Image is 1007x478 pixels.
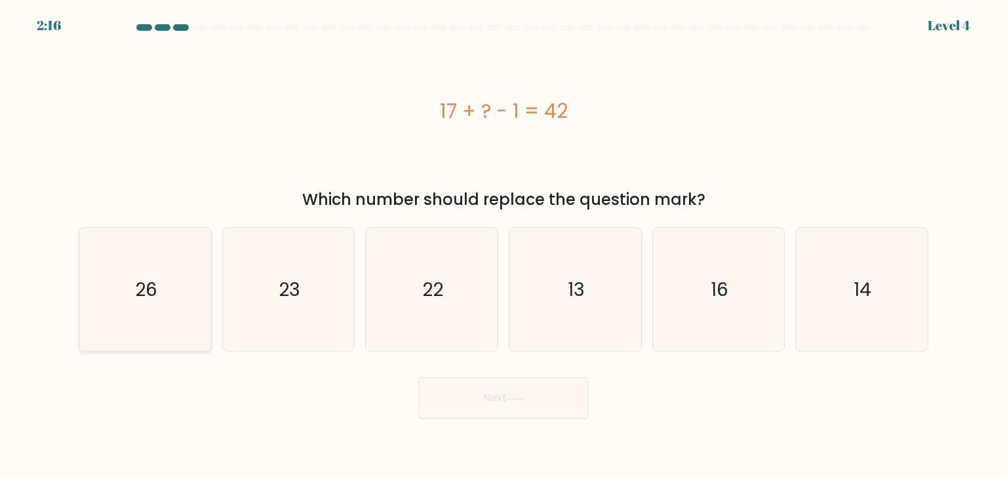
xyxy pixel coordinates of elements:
[279,276,300,303] text: 23
[854,276,872,303] text: 14
[568,276,585,303] text: 13
[928,16,970,35] div: Level 4
[418,377,589,419] button: Next
[87,188,920,211] div: Which number should replace the question mark?
[423,276,444,303] text: 22
[37,16,61,35] div: 2:16
[79,96,928,126] div: 17 + ? - 1 = 42
[135,276,157,303] text: 26
[711,276,728,303] text: 16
